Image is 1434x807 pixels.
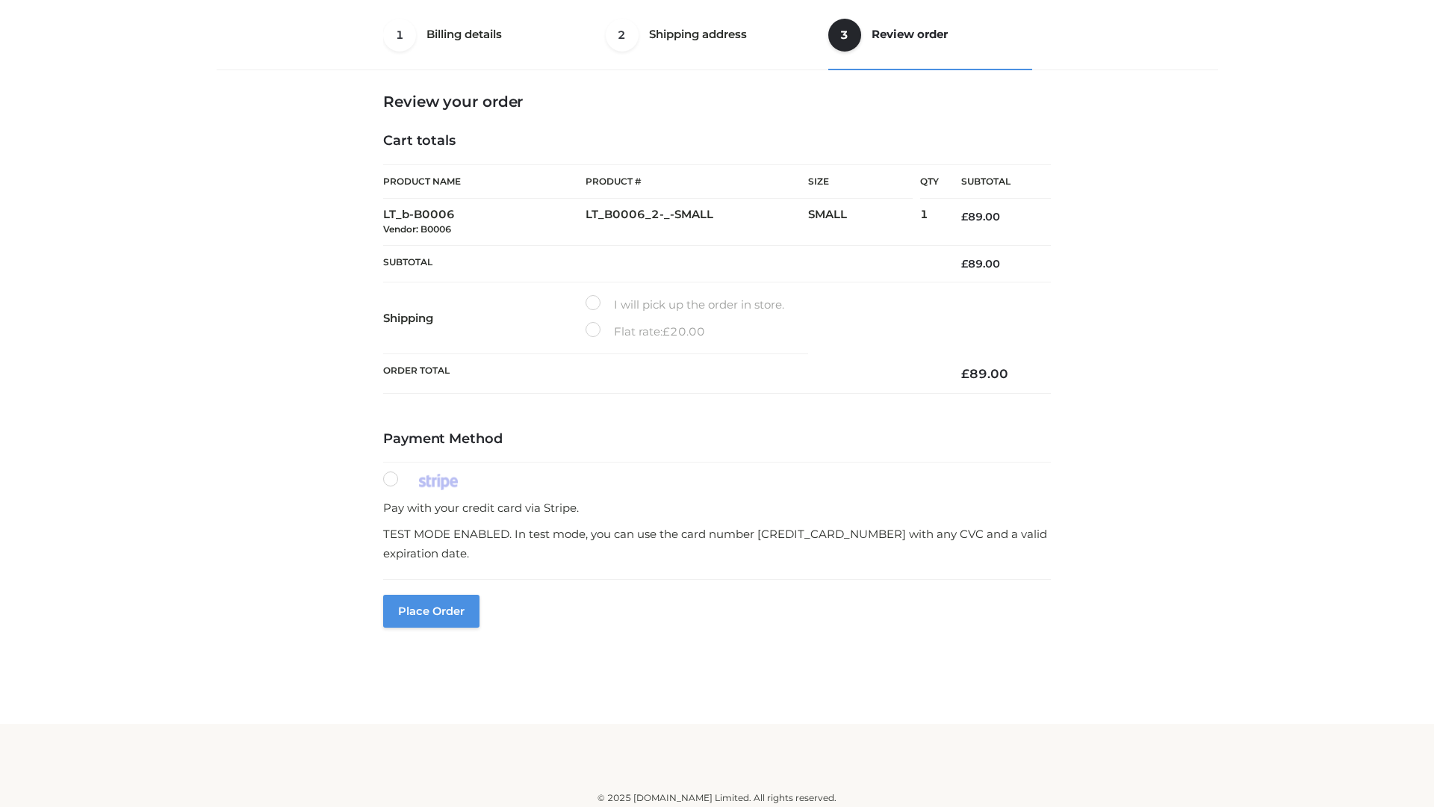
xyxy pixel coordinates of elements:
th: Product Name [383,164,586,199]
label: I will pick up the order in store. [586,295,784,315]
th: Qty [920,164,939,199]
h4: Payment Method [383,431,1051,448]
small: Vendor: B0006 [383,223,451,235]
div: © 2025 [DOMAIN_NAME] Limited. All rights reserved. [222,791,1212,806]
button: Place order [383,595,479,628]
th: Order Total [383,354,939,394]
span: £ [662,324,670,338]
td: LT_b-B0006 [383,199,586,246]
th: Subtotal [939,165,1051,199]
bdi: 89.00 [961,366,1008,381]
h3: Review your order [383,93,1051,111]
p: TEST MODE ENABLED. In test mode, you can use the card number [CREDIT_CARD_NUMBER] with any CVC an... [383,525,1051,563]
h4: Cart totals [383,133,1051,149]
bdi: 20.00 [662,324,705,338]
td: 1 [920,199,939,246]
p: Pay with your credit card via Stripe. [383,498,1051,518]
th: Size [808,165,913,199]
td: SMALL [808,199,920,246]
span: £ [961,366,969,381]
th: Product # [586,164,808,199]
bdi: 89.00 [961,257,1000,270]
th: Subtotal [383,245,939,282]
span: £ [961,257,968,270]
bdi: 89.00 [961,210,1000,223]
span: £ [961,210,968,223]
label: Flat rate: [586,322,705,341]
td: LT_B0006_2-_-SMALL [586,199,808,246]
th: Shipping [383,282,586,354]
